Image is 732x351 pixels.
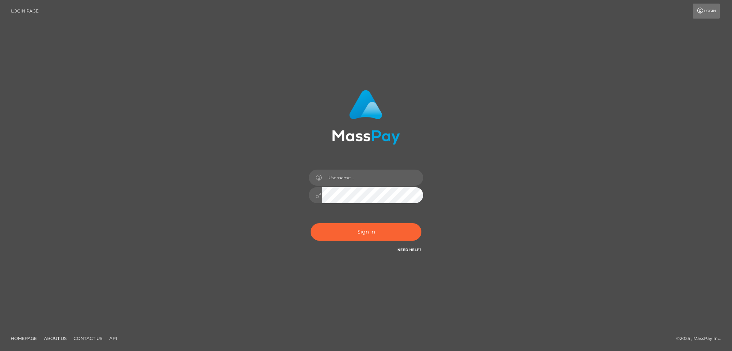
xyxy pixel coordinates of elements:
a: About Us [41,333,69,344]
a: Contact Us [71,333,105,344]
a: Login [693,4,720,19]
a: Need Help? [397,247,421,252]
button: Sign in [311,223,421,241]
div: © 2025 , MassPay Inc. [676,335,727,342]
img: MassPay Login [332,90,400,145]
a: Login Page [11,4,39,19]
a: API [107,333,120,344]
input: Username... [322,170,423,186]
a: Homepage [8,333,40,344]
